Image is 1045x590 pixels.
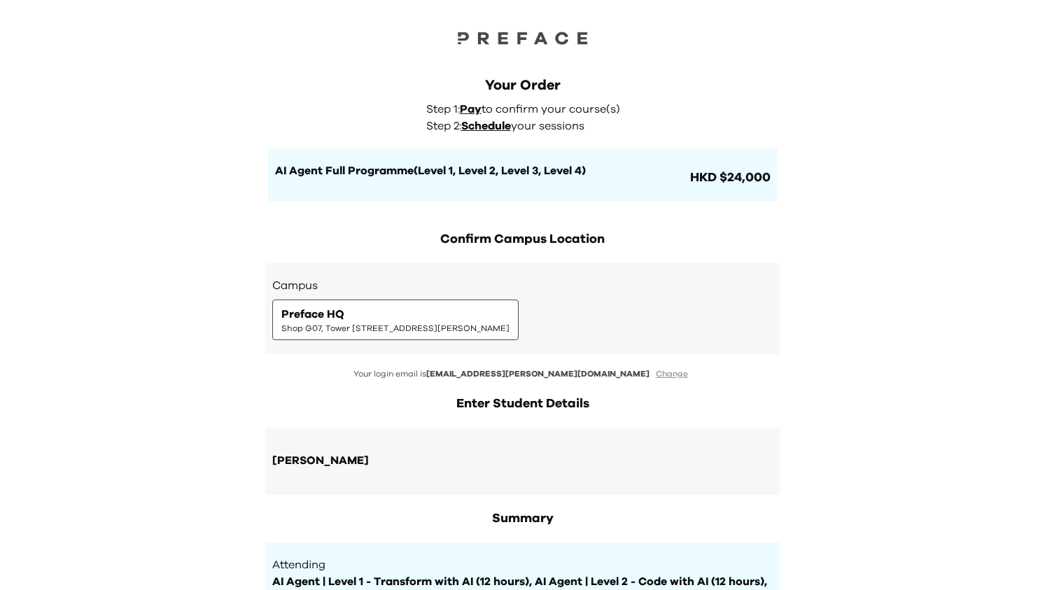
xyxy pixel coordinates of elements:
[265,368,780,380] p: Your login email is
[453,28,593,48] img: Preface Logo
[460,104,482,115] span: Pay
[281,306,344,323] span: Preface HQ
[275,162,687,179] h1: AI Agent Full Programme(Level 1, Level 2, Level 3, Level 4)
[272,556,325,573] span: Attending
[281,323,510,334] span: Shop G07, Tower [STREET_ADDRESS][PERSON_NAME]
[426,101,628,118] p: Step 1: to confirm your course(s)
[426,118,628,134] p: Step 2: your sessions
[461,120,511,132] span: Schedule
[272,452,369,470] div: [PERSON_NAME]
[265,230,780,249] h2: Confirm Campus Location
[268,76,778,95] div: Your Order
[272,277,773,294] h3: Campus
[265,509,780,528] h2: Summary
[265,394,780,414] h2: Enter Student Details
[652,368,692,380] button: Change
[687,168,771,188] span: HKD $24,000
[426,370,650,378] span: [EMAIL_ADDRESS][PERSON_NAME][DOMAIN_NAME]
